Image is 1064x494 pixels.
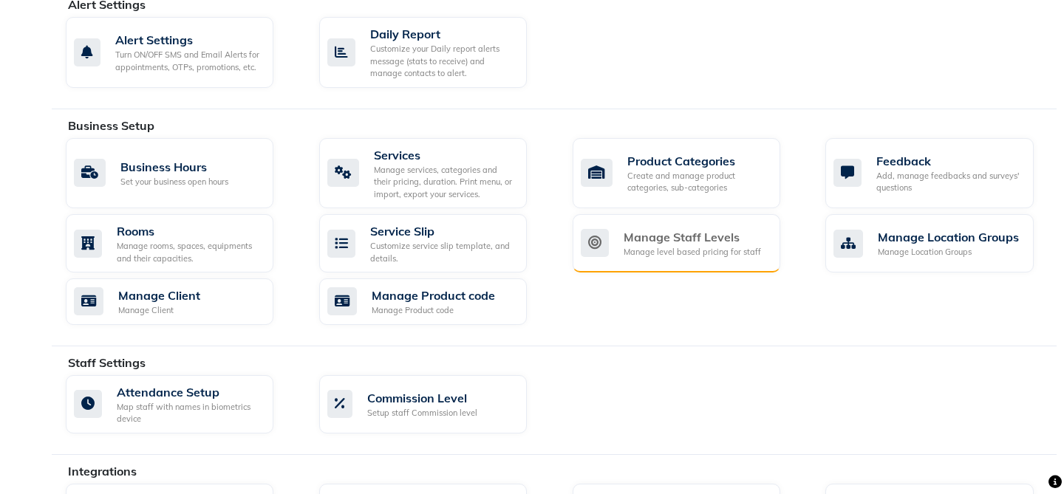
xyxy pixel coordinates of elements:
div: Set your business open hours [120,176,228,188]
a: Alert SettingsTurn ON/OFF SMS and Email Alerts for appointments, OTPs, promotions, etc. [66,17,297,88]
div: Setup staff Commission level [367,407,477,419]
a: Manage ClientManage Client [66,278,297,325]
a: Manage Location GroupsManage Location Groups [825,214,1057,272]
div: Manage Client [118,287,200,304]
div: Commission Level [367,389,477,407]
a: ServicesManage services, categories and their pricing, duration. Print menu, or import, export yo... [319,138,550,209]
div: Customize your Daily report alerts message (stats to receive) and manage contacts to alert. [370,43,515,80]
div: Manage Product code [372,287,495,304]
div: Manage Location Groups [878,228,1019,246]
div: Manage Location Groups [878,246,1019,258]
a: Manage Product codeManage Product code [319,278,550,325]
div: Rooms [117,222,262,240]
div: Services [374,146,515,164]
div: Map staff with names in biometrics device [117,401,262,425]
div: Alert Settings [115,31,262,49]
div: Feedback [876,152,1021,170]
div: Manage services, categories and their pricing, duration. Print menu, or import, export your servi... [374,164,515,201]
a: Daily ReportCustomize your Daily report alerts message (stats to receive) and manage contacts to ... [319,17,550,88]
div: Attendance Setup [117,383,262,401]
div: Manage Staff Levels [624,228,761,246]
a: FeedbackAdd, manage feedbacks and surveys' questions [825,138,1057,209]
a: Business HoursSet your business open hours [66,138,297,209]
div: Manage Client [118,304,200,317]
div: Manage rooms, spaces, equipments and their capacities. [117,240,262,264]
a: Manage Staff LevelsManage level based pricing for staff [573,214,804,272]
div: Business Hours [120,158,228,176]
div: Add, manage feedbacks and surveys' questions [876,170,1021,194]
div: Daily Report [370,25,515,43]
div: Turn ON/OFF SMS and Email Alerts for appointments, OTPs, promotions, etc. [115,49,262,73]
div: Product Categories [627,152,768,170]
a: Attendance SetupMap staff with names in biometrics device [66,375,297,433]
div: Create and manage product categories, sub-categories [627,170,768,194]
div: Manage Product code [372,304,495,317]
div: Customize service slip template, and details. [370,240,515,264]
div: Service Slip [370,222,515,240]
a: Service SlipCustomize service slip template, and details. [319,214,550,272]
a: RoomsManage rooms, spaces, equipments and their capacities. [66,214,297,272]
a: Commission LevelSetup staff Commission level [319,375,550,433]
a: Product CategoriesCreate and manage product categories, sub-categories [573,138,804,209]
div: Manage level based pricing for staff [624,246,761,258]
